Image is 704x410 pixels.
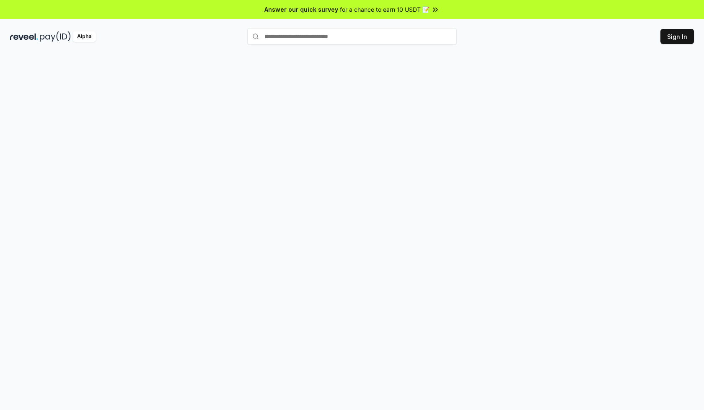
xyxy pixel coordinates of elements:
[10,31,38,42] img: reveel_dark
[340,5,430,14] span: for a chance to earn 10 USDT 📝
[264,5,338,14] span: Answer our quick survey
[660,29,694,44] button: Sign In
[72,31,96,42] div: Alpha
[40,31,71,42] img: pay_id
